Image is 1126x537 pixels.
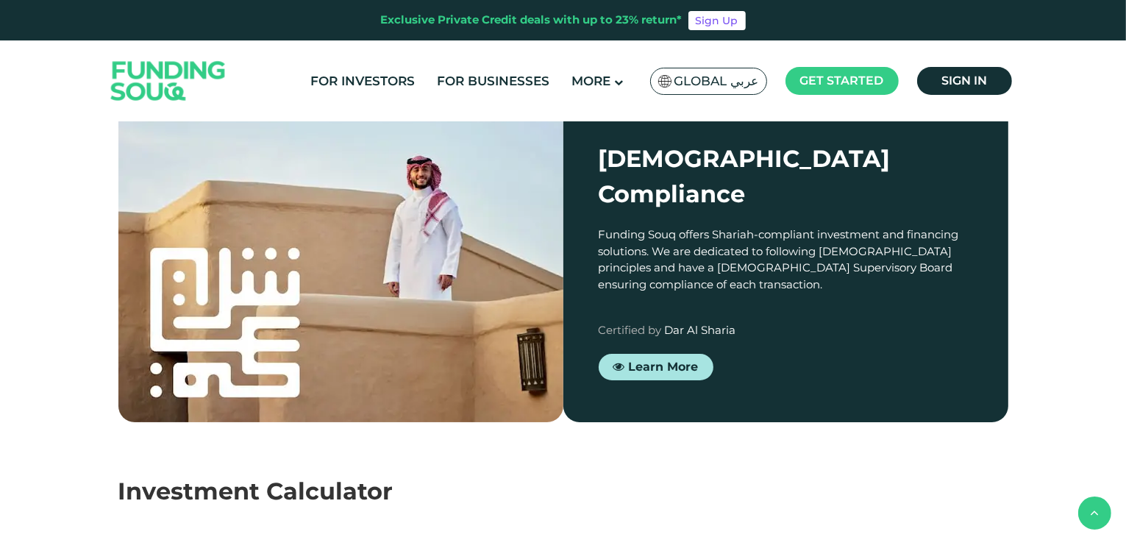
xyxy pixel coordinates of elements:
span: Certified by [599,323,662,337]
span: Sign in [941,74,987,88]
img: SA Flag [658,75,671,88]
span: Global عربي [674,73,759,90]
span: Dar Al Sharia [665,323,736,337]
a: For Businesses [433,69,553,93]
span: Investment [118,477,260,505]
a: Learn More [599,353,713,380]
span: More [571,74,610,88]
span: Get started [800,74,884,88]
div: Funding Souq offers Shariah-compliant investment and financing solutions. We are dedicated to fol... [599,227,973,293]
img: Logo [96,44,240,118]
button: back [1078,497,1111,530]
div: [DEMOGRAPHIC_DATA] Compliance [599,141,973,212]
div: Exclusive Private Credit deals with up to 23% return* [381,12,683,29]
a: For Investors [307,69,418,93]
a: Sign in [917,67,1012,95]
img: shariah-img [118,106,563,422]
span: Learn More [629,359,699,373]
a: Sign Up [688,11,746,30]
span: Calculator [267,477,393,505]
